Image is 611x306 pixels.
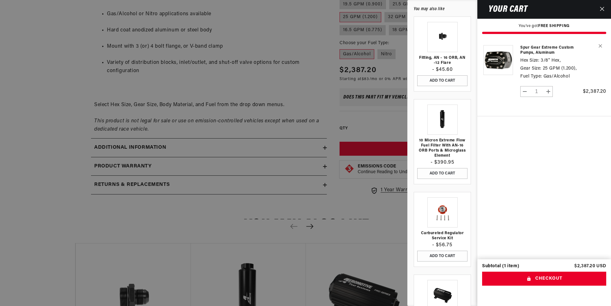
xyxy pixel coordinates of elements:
[583,89,606,94] span: $2,387.20
[529,86,544,97] input: Quantity for Spur Gear Extreme Custom Pumps, Aluminum
[544,74,570,79] dd: Gas/Alcohol
[543,66,577,71] dd: 25 GPM (1.200),
[482,24,606,29] p: You’ve got
[541,58,561,63] dd: 3/8" Hex,
[482,264,519,269] div: Subtotal (1 item)
[482,5,527,13] h2: Your cart
[520,66,541,71] dt: Gear Size:
[595,40,606,51] button: Remove Spur Gear Extreme Custom Pumps, Aluminum - 3/8" Hex / 25 GPM (1.200) / Gas/Alcohol
[482,286,606,300] iframe: PayPal-paypal
[520,74,542,79] dt: Fuel Type:
[574,264,606,269] p: $2,387.20 USD
[520,58,539,63] dt: Hex Size:
[520,45,584,55] a: Spur Gear Extreme Custom Pumps, Aluminum
[538,24,570,28] strong: FREE SHIPPING
[482,272,606,286] button: Checkout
